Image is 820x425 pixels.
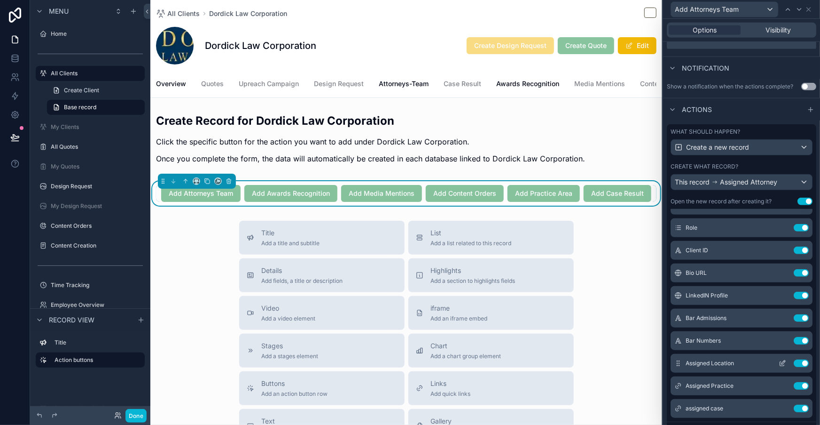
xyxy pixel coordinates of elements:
[431,341,501,351] span: Chart
[262,379,328,388] span: Buttons
[51,222,143,230] label: Content Orders
[239,296,405,330] button: VideoAdd a video element
[686,314,726,322] span: Bar Admissions
[36,278,145,293] a: Time Tracking
[686,247,708,254] span: Client ID
[618,37,656,54] button: Edit
[51,281,143,289] label: Time Tracking
[496,79,559,88] span: Awards Recognition
[262,228,320,238] span: Title
[36,26,145,41] a: Home
[408,334,574,368] button: ChartAdd a chart group element
[431,266,515,275] span: Highlights
[51,30,143,38] label: Home
[156,79,186,88] span: Overview
[686,269,707,277] span: Bio URL
[51,70,139,77] label: All Clients
[262,277,343,285] span: Add fields, a title or description
[55,356,137,364] label: Action buttons
[262,353,319,360] span: Add a stages element
[156,75,186,94] a: Overview
[51,242,143,249] label: Content Creation
[36,120,145,135] a: My Clients
[125,409,147,423] button: Done
[239,334,405,368] button: StagesAdd a stages element
[667,36,816,49] div: scrollable content
[671,139,812,155] button: Create a new record
[431,353,501,360] span: Add a chart group element
[686,143,749,152] span: Create a new record
[262,390,328,398] span: Add an action button row
[496,75,559,94] a: Awards Recognition
[49,7,69,16] span: Menu
[671,174,812,190] button: This recordAssigned Attorney
[444,79,481,88] span: Case Result
[431,390,471,398] span: Add quick links
[262,304,316,313] span: Video
[667,83,793,90] div: Show a notification when the actions complete?
[444,75,481,94] a: Case Result
[686,382,734,390] span: Assigned Practice
[686,292,728,299] span: LinkedIN Profile
[379,79,429,88] span: Attorneys-Team
[675,5,739,14] span: Add Attorneys Team
[766,25,791,35] span: Visibility
[431,240,512,247] span: Add a list related to this record
[36,66,145,81] a: All Clients
[64,87,99,94] span: Create Client
[431,304,488,313] span: iframe
[640,79,688,88] span: Content Orders
[431,277,515,285] span: Add a section to highlights fields
[47,100,145,115] a: Base record
[379,75,429,94] a: Attorneys-Team
[314,75,364,94] a: Design Request
[51,183,143,190] label: Design Request
[36,218,145,233] a: Content Orders
[720,177,777,187] span: Assigned Attorney
[671,163,738,170] label: Create what record?
[201,75,224,94] a: Quotes
[686,405,723,412] span: assigned case
[431,379,471,388] span: Links
[239,75,299,94] a: Upreach Campaign
[167,9,200,18] span: All Clients
[671,1,779,17] button: Add Attorneys Team
[30,331,150,377] div: scrollable content
[682,64,729,73] span: Notification
[408,296,574,330] button: iframeAdd an iframe embed
[574,75,625,94] a: Media Mentions
[36,159,145,174] a: My Quotes
[51,301,143,309] label: Employee Overview
[686,360,734,367] span: Assigned Location
[408,221,574,255] button: ListAdd a list related to this record
[51,143,143,151] label: All Quotes
[36,179,145,194] a: Design Request
[239,258,405,292] button: DetailsAdd fields, a title or description
[682,105,712,114] span: Actions
[156,9,200,18] a: All Clients
[686,224,697,232] span: Role
[671,128,740,136] label: What should happen?
[239,79,299,88] span: Upreach Campaign
[209,9,287,18] a: Dordick Law Corporation
[314,79,364,88] span: Design Request
[51,202,143,210] label: My Design Request
[431,315,488,322] span: Add an iframe embed
[262,341,319,351] span: Stages
[36,297,145,313] a: Employee Overview
[686,337,721,345] span: Bar Numbers
[408,258,574,292] button: HighlightsAdd a section to highlights fields
[64,104,96,111] span: Base record
[205,39,316,52] h1: Dordick Law Corporation
[262,315,316,322] span: Add a video element
[574,79,625,88] span: Media Mentions
[51,163,143,170] label: My Quotes
[36,199,145,214] a: My Design Request
[408,371,574,405] button: LinksAdd quick links
[239,221,405,255] button: TitleAdd a title and subtitle
[36,238,145,253] a: Content Creation
[262,240,320,247] span: Add a title and subtitle
[49,315,94,325] span: Record view
[262,266,343,275] span: Details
